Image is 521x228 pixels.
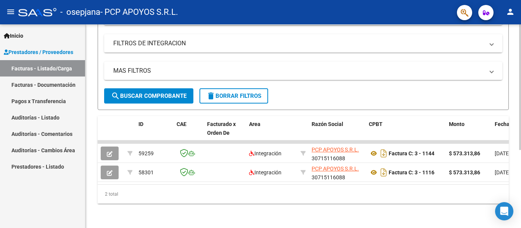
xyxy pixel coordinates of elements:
span: Buscar Comprobante [111,92,187,99]
mat-expansion-panel-header: MAS FILTROS [104,62,502,80]
mat-icon: menu [6,7,15,16]
mat-panel-title: FILTROS DE INTEGRACION [113,39,484,48]
datatable-header-cell: CPBT [366,116,446,150]
span: PCP APOYOS S.R.L. [312,166,359,172]
span: ID [138,121,143,127]
span: CPBT [369,121,383,127]
span: CAE [177,121,187,127]
datatable-header-cell: Facturado x Orden De [204,116,246,150]
span: Inicio [4,32,23,40]
div: 2 total [98,185,509,204]
span: [DATE] [495,150,510,156]
div: 30715116088 [312,145,363,161]
span: - osepjana [60,4,100,21]
span: Integración [249,169,281,175]
div: Open Intercom Messenger [495,202,513,220]
span: - PCP APOYOS S.R.L. [100,4,178,21]
span: Borrar Filtros [206,92,261,99]
span: Area [249,121,260,127]
datatable-header-cell: ID [135,116,174,150]
strong: Factura C: 3 - 1116 [389,169,434,175]
span: Facturado x Orden De [207,121,236,136]
mat-expansion-panel-header: FILTROS DE INTEGRACION [104,34,502,53]
mat-icon: person [506,7,515,16]
span: 59259 [138,150,154,156]
datatable-header-cell: Monto [446,116,492,150]
i: Descargar documento [379,147,389,159]
div: 30715116088 [312,164,363,180]
strong: Factura C: 3 - 1144 [389,150,434,156]
datatable-header-cell: Razón Social [309,116,366,150]
button: Borrar Filtros [199,88,268,104]
span: Monto [449,121,465,127]
strong: $ 573.313,86 [449,150,480,156]
span: 58301 [138,169,154,175]
mat-icon: search [111,91,120,100]
span: [DATE] [495,169,510,175]
mat-icon: delete [206,91,215,100]
span: Razón Social [312,121,343,127]
strong: $ 573.313,86 [449,169,480,175]
i: Descargar documento [379,166,389,179]
span: Prestadores / Proveedores [4,48,73,56]
mat-panel-title: MAS FILTROS [113,67,484,75]
button: Buscar Comprobante [104,88,193,104]
datatable-header-cell: Area [246,116,297,150]
span: Integración [249,150,281,156]
datatable-header-cell: CAE [174,116,204,150]
span: PCP APOYOS S.R.L. [312,147,359,153]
